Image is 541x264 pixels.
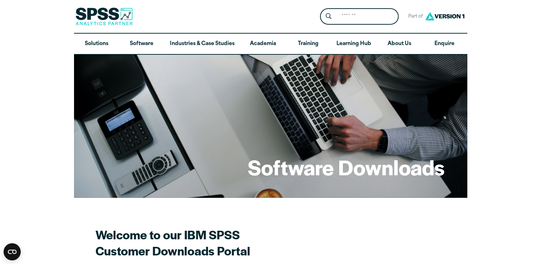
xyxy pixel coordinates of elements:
[422,34,467,54] a: Enquire
[423,10,466,23] img: Version1 Logo
[95,226,346,259] h2: Welcome to our IBM SPSS Customer Downloads Portal
[285,34,330,54] a: Training
[74,34,119,54] a: Solutions
[248,153,444,181] h1: Software Downloads
[75,8,133,25] img: SPSS Analytics Partner
[119,34,164,54] a: Software
[377,34,422,54] a: About Us
[326,13,331,19] svg: Search magnifying glass icon
[331,34,377,54] a: Learning Hub
[4,243,21,260] button: Open CMP widget
[404,11,423,22] span: Part of
[240,34,285,54] a: Academia
[322,10,335,23] button: Search magnifying glass icon
[164,34,240,54] a: Industries & Case Studies
[320,8,399,25] form: Site Header Search Form
[74,34,467,54] nav: Desktop version of site main menu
